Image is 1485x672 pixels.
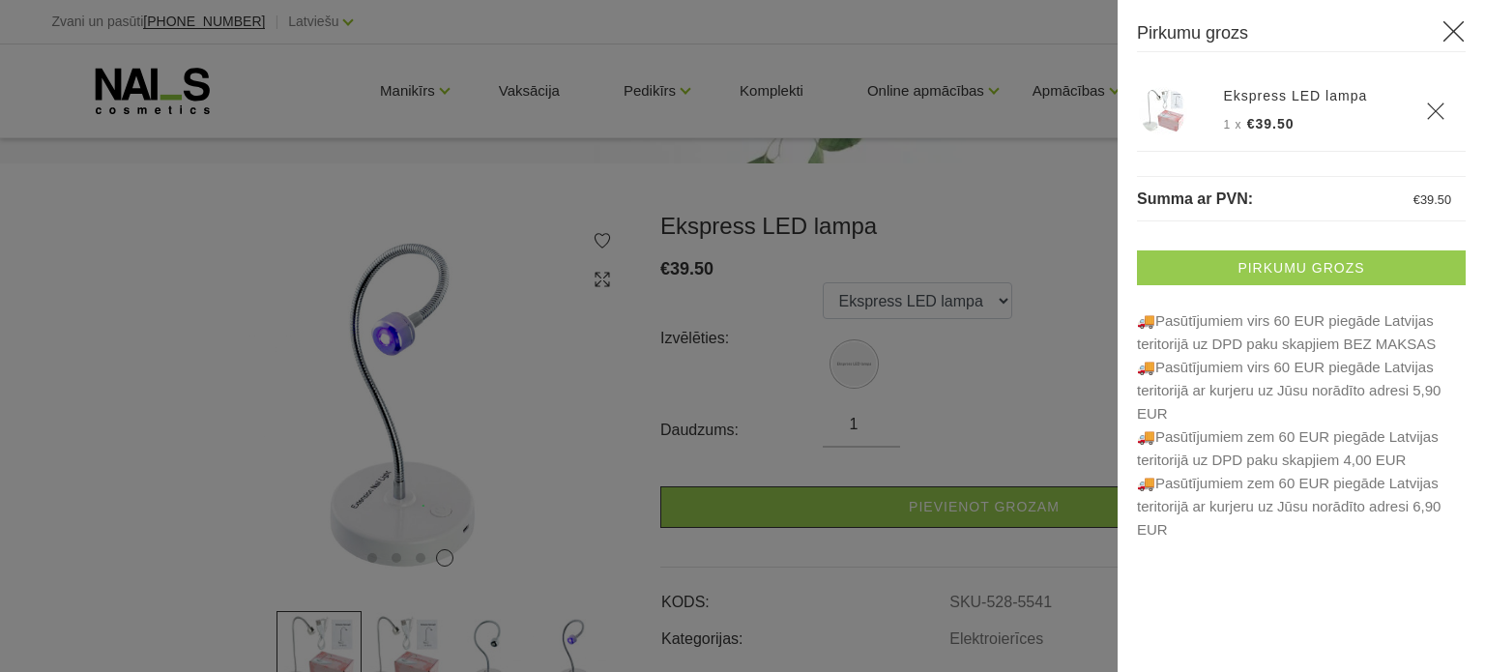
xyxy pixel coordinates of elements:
span: Summa ar PVN: [1137,190,1253,207]
p: 🚚Pasūtījumiem virs 60 EUR piegāde Latvijas teritorijā uz DPD paku skapjiem BEZ MAKSAS 🚚Pasūt... [1137,309,1466,541]
span: 1 x [1224,118,1242,131]
span: 39.50 [1420,192,1451,207]
a: Pirkumu grozs [1137,250,1466,285]
h3: Pirkumu grozs [1137,19,1466,52]
span: €39.50 [1247,116,1295,131]
a: Ekspress LED lampa [1224,87,1368,104]
a: Delete [1426,102,1445,121]
span: € [1413,192,1420,207]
